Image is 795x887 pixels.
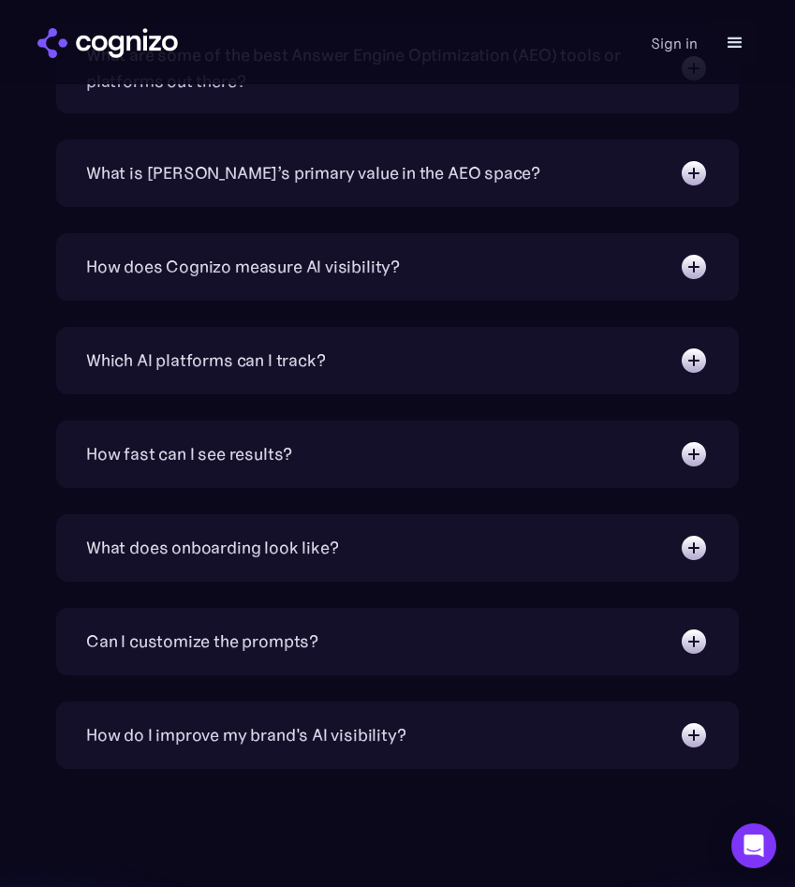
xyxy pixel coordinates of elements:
[713,21,758,66] div: menu
[86,722,405,748] div: How do I improve my brand's AI visibility?
[86,628,318,655] div: Can I customize the prompts?
[651,32,698,54] a: Sign in
[86,254,400,280] div: How does Cognizo measure AI visibility?
[37,28,178,58] img: cognizo logo
[86,347,325,374] div: Which AI platforms can I track?
[37,28,178,58] a: home
[86,535,338,561] div: What does onboarding look like?
[86,441,292,467] div: How fast can I see results?
[731,823,776,868] div: Open Intercom Messenger
[86,160,540,186] div: What is [PERSON_NAME]’s primary value in the AEO space?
